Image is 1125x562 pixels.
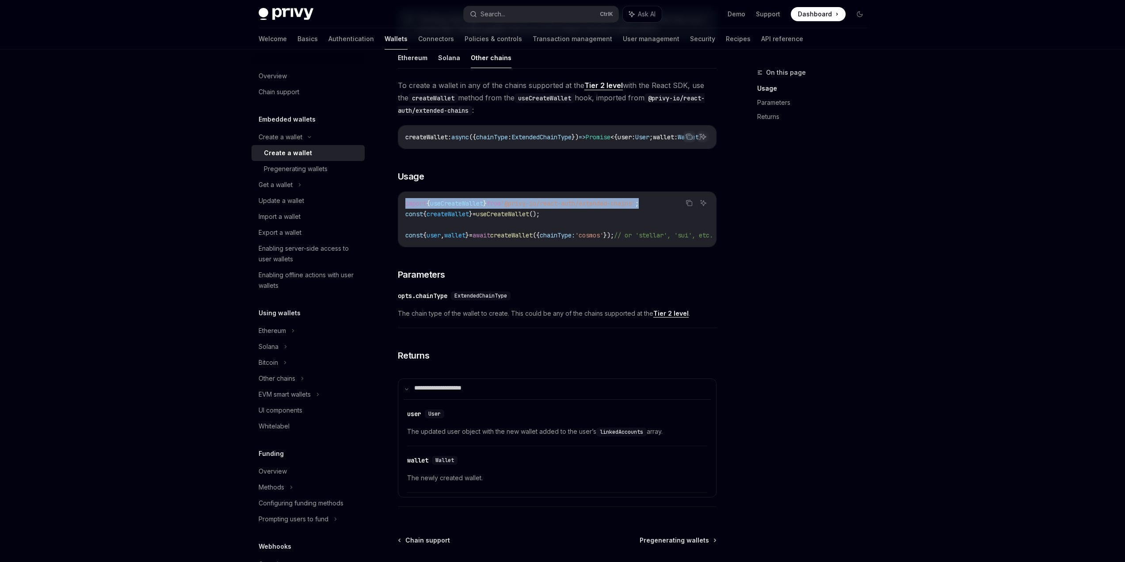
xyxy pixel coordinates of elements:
span: } [483,199,487,207]
a: Chain support [399,536,450,545]
a: Tier 2 level [584,81,623,90]
span: useCreateWallet [476,210,529,218]
span: Wallet [435,457,454,464]
div: Get a wallet [259,180,293,190]
a: Overview [252,68,365,84]
span: : [674,133,678,141]
a: Dashboard [791,7,846,21]
div: Configuring funding methods [259,498,343,508]
a: Enabling offline actions with user wallets [252,267,365,294]
a: Returns [757,110,874,124]
button: Ask AI [698,197,709,209]
a: Usage [757,81,874,96]
div: opts.chainType [398,291,447,300]
span: chainType: [540,231,575,239]
div: Pregenerating wallets [264,164,328,174]
a: Export a wallet [252,225,365,241]
div: Update a wallet [259,195,304,206]
div: Prompting users to fund [259,514,328,524]
span: The newly created wallet. [407,473,707,483]
div: Import a wallet [259,211,301,222]
span: ExtendedChainType [511,133,572,141]
span: } [465,231,469,239]
span: }); [603,231,614,239]
span: : [508,133,511,141]
a: Transaction management [533,28,612,50]
div: Chain support [259,87,299,97]
button: Solana [438,47,460,68]
a: User management [623,28,679,50]
span: // or 'stellar', 'sui', etc. [614,231,713,239]
span: async [451,133,469,141]
div: Overview [259,466,287,477]
div: user [407,409,421,418]
span: const [405,210,423,218]
span: useCreateWallet [430,199,483,207]
a: Import a wallet [252,209,365,225]
a: Configuring funding methods [252,495,365,511]
span: On this page [766,67,806,78]
code: useCreateWallet [515,93,575,103]
div: Search... [481,9,505,19]
a: Whitelabel [252,418,365,434]
span: Dashboard [798,10,832,19]
code: linkedAccounts [596,428,647,436]
a: Welcome [259,28,287,50]
span: wallet [653,133,674,141]
button: Copy the contents from the code block [683,197,695,209]
a: Parameters [757,96,874,110]
span: chainType [476,133,508,141]
span: The updated user object with the new wallet added to the user’s array. [407,426,707,437]
span: await [473,231,490,239]
h5: Webhooks [259,541,291,552]
h5: Funding [259,448,284,459]
span: { [427,199,430,207]
span: User [635,133,649,141]
a: Create a wallet [252,145,365,161]
span: } [469,210,473,218]
div: Methods [259,482,284,493]
span: createWallet [427,210,469,218]
div: Export a wallet [259,227,301,238]
a: Demo [728,10,745,19]
button: Ethereum [398,47,427,68]
a: UI components [252,402,365,418]
div: Enabling offline actions with user wallets [259,270,359,291]
a: Chain support [252,84,365,100]
span: createWallet [405,133,448,141]
span: ; [649,133,653,141]
span: ({ [469,133,476,141]
span: const [405,231,423,239]
span: import [405,199,427,207]
div: Other chains [259,373,295,384]
span: The chain type of the wallet to create. This could be any of the chains supported at the . [398,308,717,319]
span: }) [572,133,579,141]
span: wallet [444,231,465,239]
span: Ask AI [638,10,656,19]
button: Ask AI [623,6,662,22]
div: Whitelabel [259,421,290,432]
button: Other chains [471,47,511,68]
img: dark logo [259,8,313,20]
span: => [579,133,586,141]
span: , [441,231,444,239]
h5: Embedded wallets [259,114,316,125]
div: wallet [407,456,428,465]
span: '@privy-io/react-auth/extended-chains' [501,199,635,207]
span: = [473,210,476,218]
span: { [614,133,618,141]
code: createWallet [408,93,458,103]
span: user [618,133,632,141]
div: EVM smart wallets [259,389,311,400]
span: Pregenerating wallets [640,536,709,545]
span: : [448,133,451,141]
div: Create a wallet [264,148,312,158]
span: { [423,231,427,239]
span: User [428,410,441,417]
a: Tier 2 level [653,310,689,317]
a: Pregenerating wallets [252,161,365,177]
div: Ethereum [259,325,286,336]
a: Security [690,28,715,50]
span: Usage [398,170,424,183]
a: API reference [761,28,803,50]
